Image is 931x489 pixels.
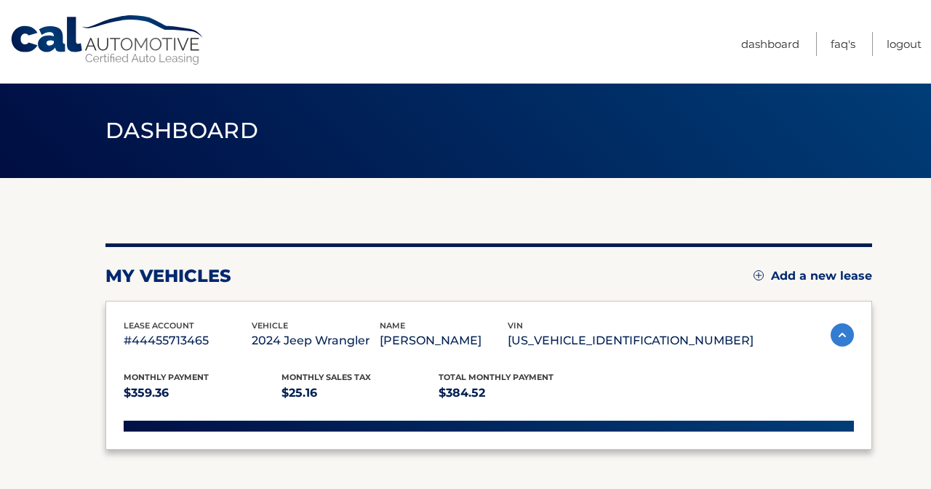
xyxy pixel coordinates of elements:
a: Logout [887,32,922,56]
img: accordion-active.svg [831,323,854,347]
p: [PERSON_NAME] [380,331,508,351]
span: name [380,320,405,331]
span: Monthly Payment [124,372,209,382]
a: Cal Automotive [9,15,206,66]
a: Dashboard [741,32,799,56]
span: Monthly sales Tax [281,372,371,382]
p: $25.16 [281,383,439,403]
p: #44455713465 [124,331,252,351]
span: lease account [124,320,194,331]
span: vin [508,320,523,331]
a: Add a new lease [754,269,872,283]
p: [US_VEHICLE_IDENTIFICATION_NUMBER] [508,331,754,351]
h2: my vehicles [105,265,231,287]
p: 2024 Jeep Wrangler [252,331,380,351]
p: $384.52 [439,383,596,403]
span: Total Monthly Payment [439,372,554,382]
p: $359.36 [124,383,281,403]
span: vehicle [252,320,288,331]
a: FAQ's [831,32,855,56]
img: add.svg [754,270,764,280]
span: Dashboard [105,117,258,144]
